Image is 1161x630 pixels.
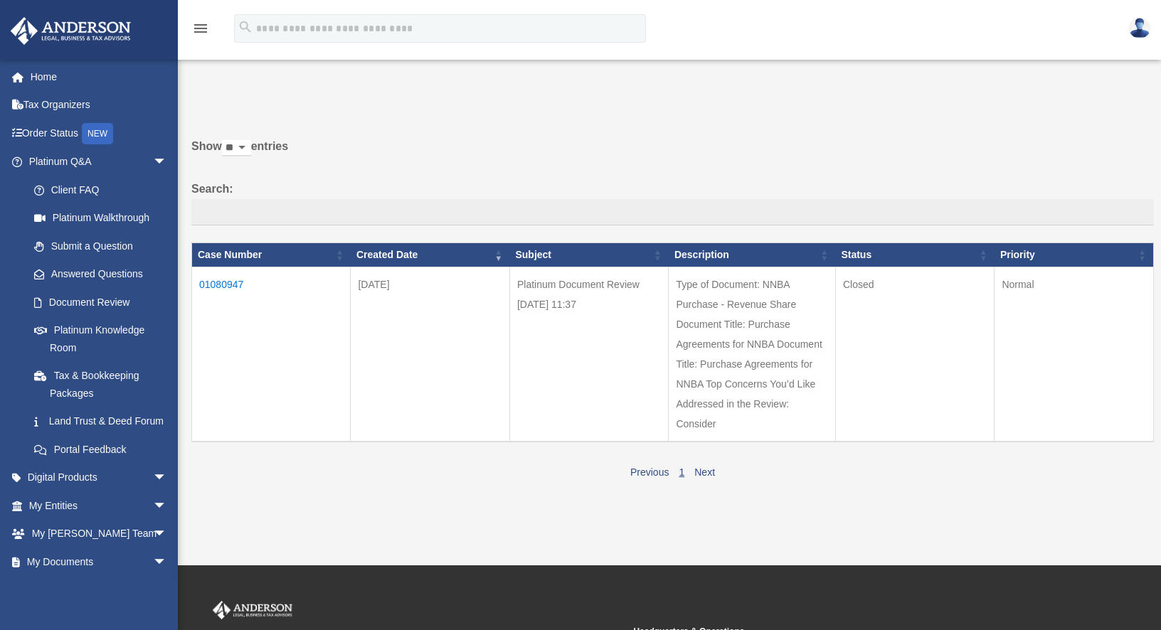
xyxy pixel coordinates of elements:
[153,520,181,549] span: arrow_drop_down
[191,137,1154,171] label: Show entries
[995,243,1154,267] th: Priority: activate to sort column ascending
[995,267,1154,442] td: Normal
[222,140,251,156] select: Showentries
[153,148,181,177] span: arrow_drop_down
[10,491,189,520] a: My Entitiesarrow_drop_down
[679,466,684,478] a: 1
[153,491,181,520] span: arrow_drop_down
[153,548,181,577] span: arrow_drop_down
[192,267,351,442] td: 01080947
[10,548,189,576] a: My Documentsarrow_drop_down
[20,176,181,204] a: Client FAQ
[669,267,836,442] td: Type of Document: NNBA Purchase - Revenue Share Document Title: Purchase Agreements for NNBA Docu...
[191,199,1154,226] input: Search:
[20,362,181,407] a: Tax & Bookkeeping Packages
[10,91,189,119] a: Tax Organizers
[192,243,351,267] th: Case Number: activate to sort column ascending
[835,243,994,267] th: Status: activate to sort column ascending
[351,267,509,442] td: [DATE]
[20,232,181,260] a: Submit a Question
[210,601,295,619] img: Anderson Advisors Platinum Portal
[1129,18,1150,38] img: User Pic
[82,123,113,144] div: NEW
[694,466,715,478] a: Next
[153,576,181,605] span: arrow_drop_down
[351,243,509,267] th: Created Date: activate to sort column ascending
[669,243,836,267] th: Description: activate to sort column ascending
[153,464,181,493] span: arrow_drop_down
[835,267,994,442] td: Closed
[20,316,181,362] a: Platinum Knowledge Room
[10,148,181,176] a: Platinum Q&Aarrow_drop_down
[6,17,135,45] img: Anderson Advisors Platinum Portal
[10,63,189,91] a: Home
[191,179,1154,226] label: Search:
[238,19,253,35] i: search
[20,288,181,316] a: Document Review
[10,119,189,148] a: Order StatusNEW
[630,466,669,478] a: Previous
[509,267,668,442] td: Platinum Document Review [DATE] 11:37
[20,407,181,436] a: Land Trust & Deed Forum
[10,464,189,492] a: Digital Productsarrow_drop_down
[20,204,181,233] a: Platinum Walkthrough
[509,243,668,267] th: Subject: activate to sort column ascending
[10,576,189,604] a: Billingarrow_drop_down
[192,20,209,37] i: menu
[192,25,209,37] a: menu
[20,435,181,464] a: Portal Feedback
[10,520,189,548] a: My [PERSON_NAME] Teamarrow_drop_down
[20,260,174,289] a: Answered Questions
